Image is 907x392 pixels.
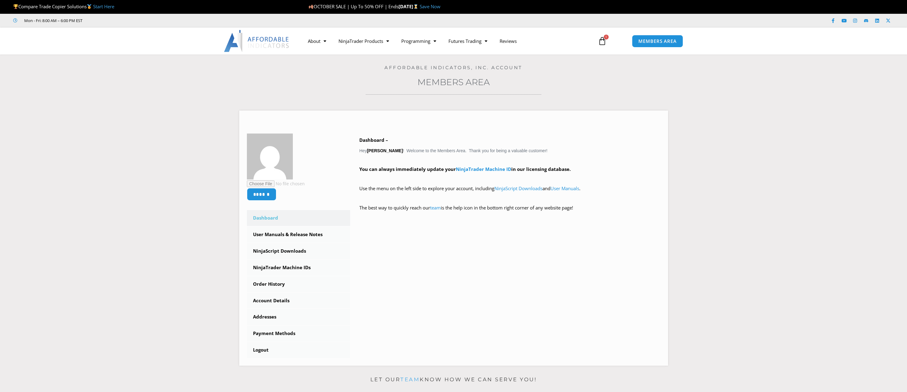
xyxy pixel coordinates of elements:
[494,185,542,191] a: NinjaScript Downloads
[632,35,683,47] a: MEMBERS AREA
[367,148,403,153] strong: [PERSON_NAME]
[302,34,591,48] nav: Menu
[493,34,523,48] a: Reviews
[395,34,442,48] a: Programming
[247,326,350,341] a: Payment Methods
[359,204,660,221] p: The best way to quickly reach our is the help icon in the bottom right corner of any website page!
[400,376,420,383] a: team
[359,184,660,202] p: Use the menu on the left side to explore your account, including and .
[430,205,441,211] a: team
[332,34,395,48] a: NinjaTrader Products
[359,166,571,172] strong: You can always immediately update your in our licensing database.
[302,34,332,48] a: About
[399,3,420,9] strong: [DATE]
[247,293,350,309] a: Account Details
[247,342,350,358] a: Logout
[418,77,490,87] a: Members Area
[308,3,399,9] span: OCTOBER SALE | Up To 50% OFF | Ends
[604,35,609,40] span: 1
[13,4,18,9] img: 🏆
[589,32,616,50] a: 1
[550,185,579,191] a: User Manuals
[239,375,668,385] p: Let our know how we can serve you!
[247,276,350,292] a: Order History
[224,30,290,52] img: LogoAI | Affordable Indicators – NinjaTrader
[247,210,350,358] nav: Account pages
[359,136,660,221] div: Hey ! Welcome to the Members Area. Thank you for being a valuable customer!
[456,166,511,172] a: NinjaTrader Machine ID
[13,3,114,9] span: Compare Trade Copier Solutions
[91,17,183,24] iframe: Customer reviews powered by Trustpilot
[93,3,114,9] a: Start Here
[442,34,493,48] a: Futures Trading
[420,3,440,9] a: Save Now
[359,137,388,143] b: Dashboard –
[414,4,418,9] img: ⌛
[247,243,350,259] a: NinjaScript Downloads
[247,134,293,179] img: 7bcf7cb8666ab7b679ca84eea40050a7a4e45d7eb98a7a89c680cf25acdb8ea7
[247,260,350,276] a: NinjaTrader Machine IDs
[87,4,92,9] img: 🥇
[23,17,82,24] span: Mon - Fri: 8:00 AM – 6:00 PM EST
[384,65,523,70] a: Affordable Indicators, Inc. Account
[247,309,350,325] a: Addresses
[247,210,350,226] a: Dashboard
[638,39,677,43] span: MEMBERS AREA
[247,227,350,243] a: User Manuals & Release Notes
[309,4,313,9] img: 🍂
